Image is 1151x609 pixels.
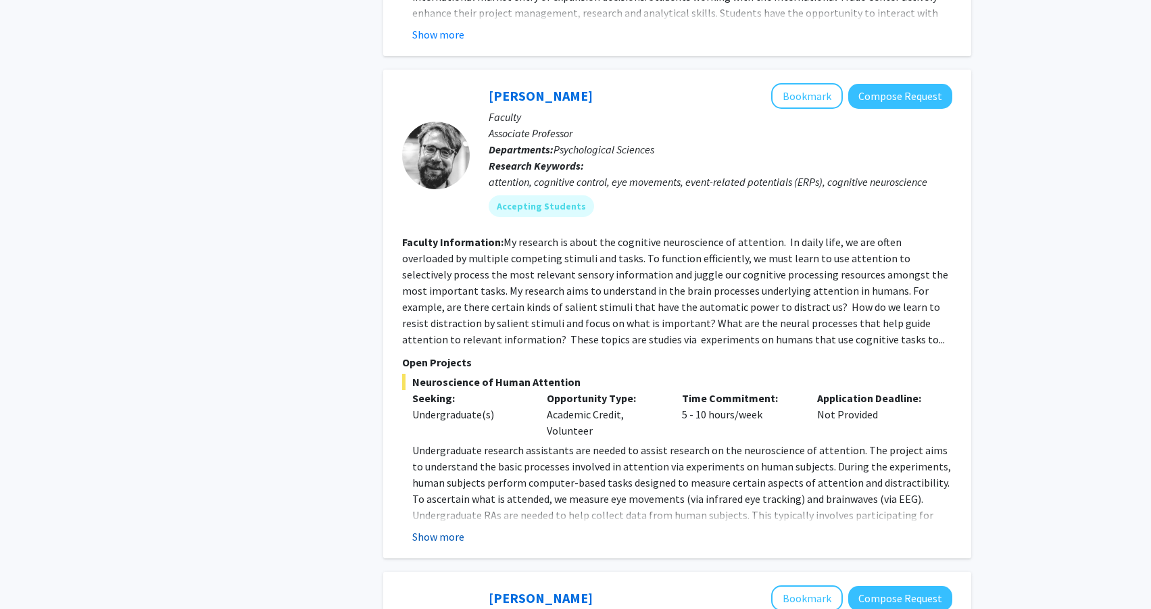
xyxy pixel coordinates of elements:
p: Open Projects [402,354,952,370]
p: Faculty [489,109,952,125]
button: Show more [412,529,464,545]
div: Undergraduate(s) [412,406,527,422]
a: [PERSON_NAME] [489,87,593,104]
div: Not Provided [807,390,942,439]
p: Associate Professor [489,125,952,141]
button: Show more [412,26,464,43]
span: Neuroscience of Human Attention [402,374,952,390]
div: 5 - 10 hours/week [672,390,807,439]
b: Faculty Information: [402,235,504,249]
b: Departments: [489,143,554,156]
iframe: Chat [10,548,57,599]
div: attention, cognitive control, eye movements, event-related potentials (ERPs), cognitive neuroscience [489,174,952,190]
mat-chip: Accepting Students [489,195,594,217]
fg-read-more: My research is about the cognitive neuroscience of attention. In daily life, we are often overloa... [402,235,948,346]
p: Undergraduate research assistants are needed to assist research on the neuroscience of attention.... [412,442,952,572]
p: Application Deadline: [817,390,932,406]
p: Seeking: [412,390,527,406]
b: Research Keywords: [489,159,584,172]
div: Academic Credit, Volunteer [537,390,672,439]
p: Opportunity Type: [547,390,662,406]
button: Add Nicholas Gaspelin to Bookmarks [771,83,843,109]
span: Psychological Sciences [554,143,654,156]
button: Compose Request to Nicholas Gaspelin [848,84,952,109]
a: [PERSON_NAME] [489,589,593,606]
p: Time Commitment: [682,390,797,406]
